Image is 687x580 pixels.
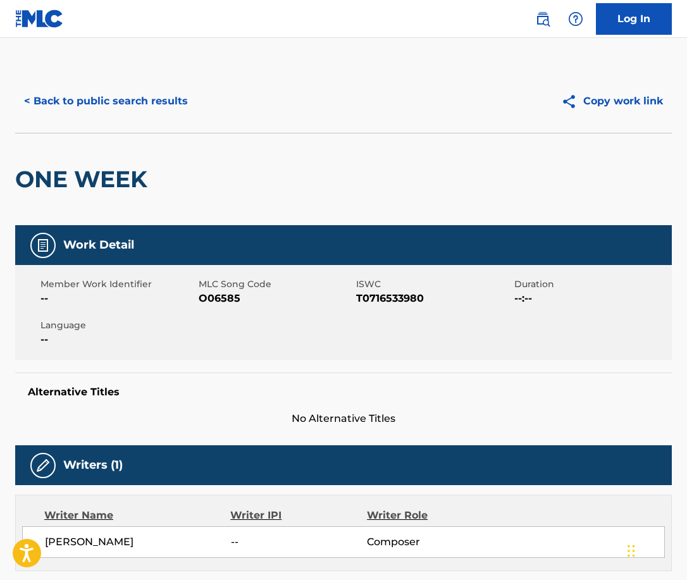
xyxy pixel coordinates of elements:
[624,519,687,580] iframe: Chat Widget
[514,278,669,291] span: Duration
[199,291,354,306] span: O06585
[44,508,230,523] div: Writer Name
[231,534,367,550] span: --
[628,532,635,570] div: Drag
[45,534,231,550] span: [PERSON_NAME]
[530,6,555,32] a: Public Search
[63,238,134,252] h5: Work Detail
[356,291,511,306] span: T0716533980
[563,6,588,32] div: Help
[568,11,583,27] img: help
[35,458,51,473] img: Writers
[596,3,672,35] a: Log In
[28,386,659,398] h5: Alternative Titles
[40,291,195,306] span: --
[199,278,354,291] span: MLC Song Code
[15,411,672,426] span: No Alternative Titles
[230,508,367,523] div: Writer IPI
[40,278,195,291] span: Member Work Identifier
[367,534,491,550] span: Composer
[514,291,669,306] span: --:--
[40,332,195,347] span: --
[561,94,583,109] img: Copy work link
[15,165,154,194] h2: ONE WEEK
[535,11,550,27] img: search
[356,278,511,291] span: ISWC
[367,508,491,523] div: Writer Role
[15,85,197,117] button: < Back to public search results
[63,458,123,472] h5: Writers (1)
[15,9,64,28] img: MLC Logo
[40,319,195,332] span: Language
[35,238,51,253] img: Work Detail
[552,85,672,117] button: Copy work link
